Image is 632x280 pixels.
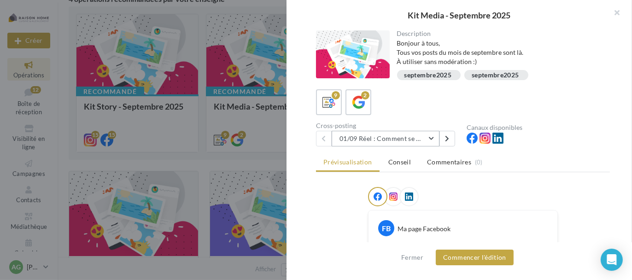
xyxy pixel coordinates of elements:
[332,131,439,146] button: 01/09 Réel : Comment se passe un projet Raison Home ?
[301,11,617,19] div: Kit Media - Septembre 2025
[475,158,483,166] span: (0)
[397,39,603,66] div: Bonjour à tous, Tous vos posts du mois de septembre sont là. À utiliser sans modération :)
[398,252,427,263] button: Fermer
[467,124,610,131] div: Canaux disponibles
[388,158,411,166] span: Conseil
[472,72,519,79] div: septembre2025
[398,224,451,233] div: Ma page Facebook
[427,157,471,167] span: Commentaires
[601,249,623,271] div: Open Intercom Messenger
[436,250,514,265] button: Commencer l'édition
[332,91,340,99] div: 9
[404,72,452,79] div: septembre2025
[397,30,603,37] div: Description
[316,122,459,129] div: Cross-posting
[361,91,369,99] div: 2
[378,220,394,236] div: FB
